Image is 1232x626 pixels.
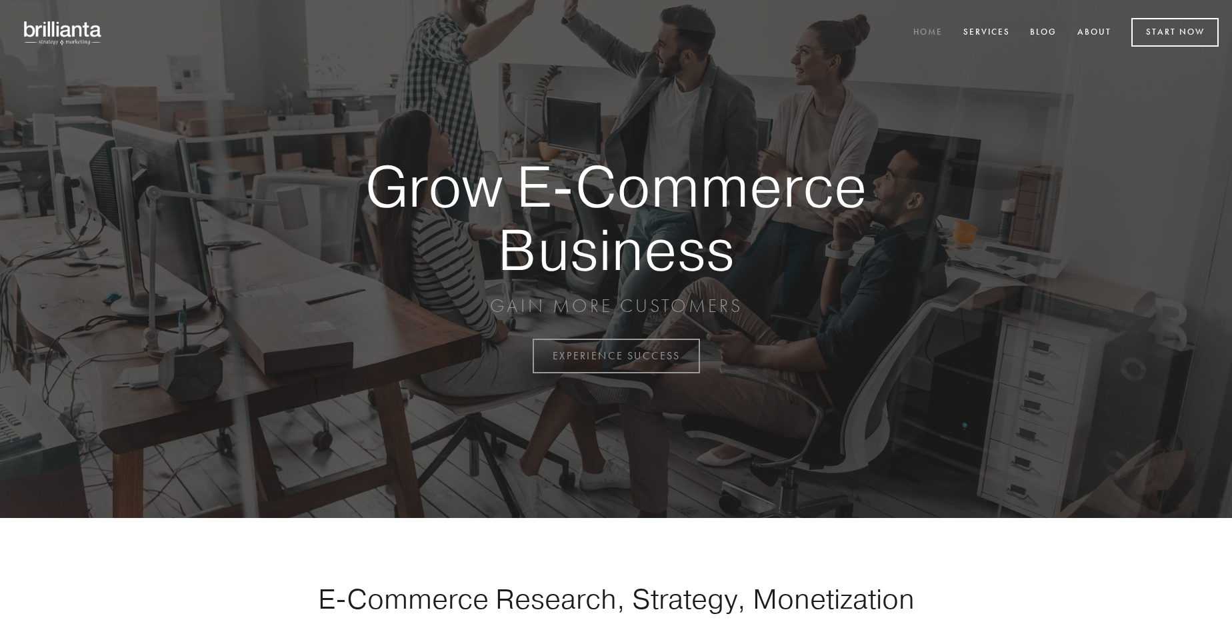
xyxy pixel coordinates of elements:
a: Blog [1021,22,1065,44]
a: About [1069,22,1120,44]
strong: Grow E-Commerce Business [319,155,913,281]
a: Home [905,22,951,44]
p: GAIN MORE CUSTOMERS [319,294,913,318]
a: EXPERIENCE SUCCESS [533,339,700,373]
h1: E-Commerce Research, Strategy, Monetization [276,582,956,615]
a: Start Now [1131,18,1219,47]
a: Services [955,22,1019,44]
img: brillianta - research, strategy, marketing [13,13,113,52]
